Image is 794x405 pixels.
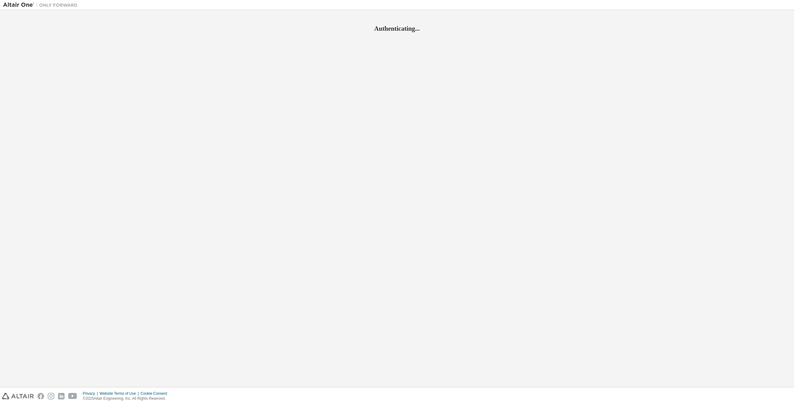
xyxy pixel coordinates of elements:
[3,2,81,8] img: Altair One
[68,393,77,399] img: youtube.svg
[83,391,100,396] div: Privacy
[2,393,34,399] img: altair_logo.svg
[100,391,141,396] div: Website Terms of Use
[3,25,791,33] h2: Authenticating...
[48,393,54,399] img: instagram.svg
[38,393,44,399] img: facebook.svg
[141,391,171,396] div: Cookie Consent
[83,396,171,401] p: © 2025 Altair Engineering, Inc. All Rights Reserved.
[58,393,65,399] img: linkedin.svg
